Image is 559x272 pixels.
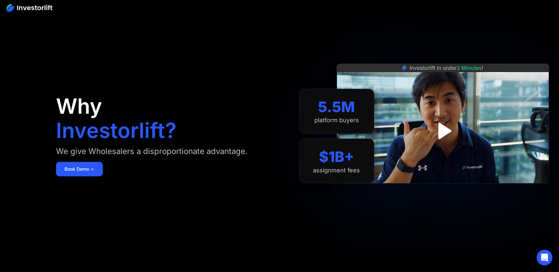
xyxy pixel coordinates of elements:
h1: Investorlift? [56,120,177,141]
h1: Why [56,96,102,117]
span: 2 Minutes [457,65,482,71]
div: assignment fees [313,167,360,174]
a: Book Demo ➢ [56,162,103,176]
div: Investorlift in under ! [410,64,483,72]
iframe: Customer reviews powered by Trustpilot [394,187,492,195]
div: We give Wholesalers a disproportionate advantage. [56,146,248,157]
div: 5.5M [318,98,355,116]
div: $1B+ [319,148,354,165]
div: Open Intercom Messenger [537,250,552,265]
a: open lightbox [428,116,457,146]
div: platform buyers [314,117,359,124]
